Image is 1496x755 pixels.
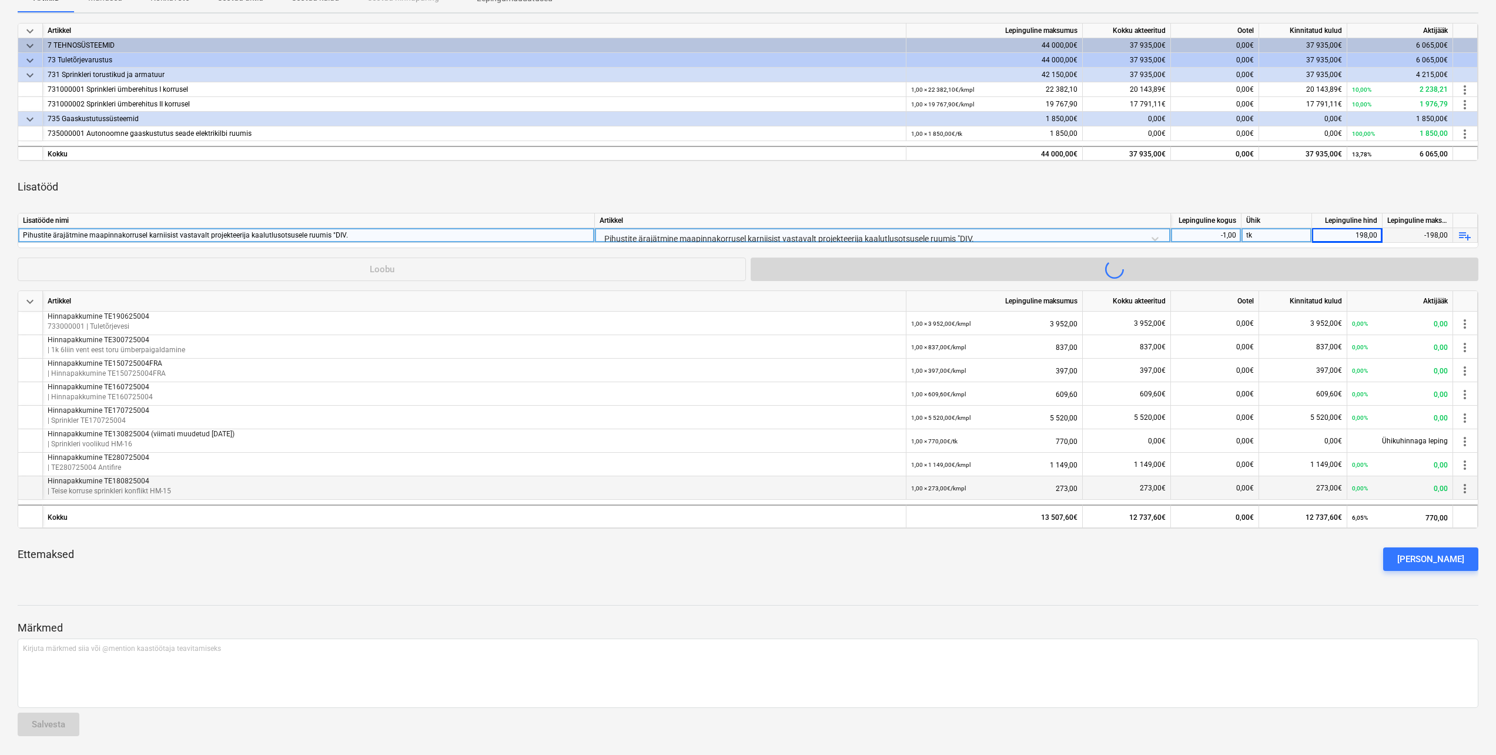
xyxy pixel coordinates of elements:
span: 0,00€ [1236,460,1254,469]
div: tk [1241,228,1312,243]
p: Ettemaksed [18,547,74,571]
div: 4 215,00€ [1347,68,1453,82]
div: Kinnitatud kulud [1259,291,1347,312]
span: 1 149,00€ [1310,460,1342,469]
span: 0,00€ [1148,437,1166,445]
div: 0,00 [1352,406,1448,430]
span: more_vert [1458,364,1472,378]
div: Lepinguline kogus [1171,213,1241,228]
span: 609,60€ [1316,390,1342,398]
small: 1,00 × 5 520,00€ / kmpl [911,415,970,421]
p: Märkmed [18,621,1478,635]
div: 198,00 [1317,228,1377,243]
small: 6,05% [1352,515,1368,521]
span: keyboard_arrow_down [23,112,37,126]
div: [PERSON_NAME] [1397,552,1464,567]
div: 770,00 [1352,506,1448,530]
span: more_vert [1458,482,1472,496]
span: keyboard_arrow_down [23,24,37,38]
div: 0,00 [1352,335,1448,359]
div: 0,00€ [1083,112,1171,126]
span: more_vert [1458,127,1472,141]
div: Ühik [1241,213,1312,228]
p: | Teise korruse sprinkleri konflikt HM-15 [48,486,901,496]
span: 397,00€ [1316,366,1342,375]
span: 273,00€ [1140,484,1166,492]
div: 37 935,00€ [1083,38,1171,53]
div: 12 737,60€ [1083,505,1171,528]
p: Lisatööd [18,180,58,194]
small: 13,78% [1352,151,1371,158]
div: 0,00€ [1259,112,1347,126]
div: 3 952,00 [911,312,1077,336]
span: 837,00€ [1316,343,1342,351]
div: 609,60 [911,382,1077,406]
div: 5 520,00 [911,406,1077,430]
small: 10,00% [1352,101,1371,108]
div: 1 850,00 [1352,126,1448,141]
div: 0,00€ [1171,505,1259,528]
div: 0,00 [1352,476,1448,500]
p: | Hinnapakkumine TE160725004 [48,392,901,402]
div: 7 TEHNOSÜSTEEMID [48,38,901,53]
span: 3 952,00€ [1310,319,1342,328]
div: 0,00€ [1171,112,1259,126]
span: Ühikuhinnaga leping [1382,437,1448,445]
div: 0,00€ [1171,68,1259,82]
div: 44 000,00€ [906,146,1083,161]
small: 1,00 × 3 952,00€ / kmpl [911,320,970,327]
span: 609,60€ [1140,390,1166,398]
div: 42 150,00€ [906,68,1083,82]
span: playlist_add [1458,229,1472,243]
div: 1 850,00 [911,126,1077,141]
div: 37 935,00€ [1259,53,1347,68]
div: 0,00 [1352,312,1448,336]
span: 20 143,89€ [1306,85,1342,93]
p: | Sprinkleri voolikud HM-16 [48,439,901,449]
small: 0,00% [1352,320,1368,327]
div: Kokku [43,505,906,528]
p: Hinnapakkumine TE300725004 [48,335,901,345]
p: Hinnapakkumine TE170725004 [48,406,901,416]
span: more_vert [1458,317,1472,331]
div: 770,00 [911,429,1077,453]
span: 0,00€ [1324,437,1342,445]
div: 12 737,60€ [1259,505,1347,528]
div: Lepinguline hind [1312,213,1383,228]
span: more_vert [1458,458,1472,472]
span: 17 791,11€ [1130,100,1166,108]
span: more_vert [1458,411,1472,425]
span: more_vert [1458,83,1472,97]
div: 735000001 Autonoomne gaaskustutus seade elektrikilbi ruumis [48,126,901,141]
div: 37 935,00€ [1083,53,1171,68]
span: 0,00€ [1236,343,1254,351]
div: Aktijääk [1347,291,1453,312]
span: 3 952,00€ [1134,319,1166,328]
div: Kinnitatud kulud [1259,24,1347,38]
small: 0,00% [1352,368,1368,374]
span: 0,00€ [1236,484,1254,492]
span: 5 520,00€ [1310,413,1342,422]
small: 10,00% [1352,86,1371,93]
span: more_vert [1458,98,1472,112]
span: 1 149,00€ [1134,460,1166,469]
p: Hinnapakkumine TE180825004 [48,476,901,486]
div: 731000002 Sprinkleri ümberehitus II korrusel [48,97,901,112]
div: 6 065,00€ [1347,53,1453,68]
small: 0,00% [1352,462,1368,468]
span: 0,00€ [1236,390,1254,398]
div: 44 000,00€ [906,38,1083,53]
div: 0,00 [1352,359,1448,383]
div: 73 Tuletõrjevarustus [48,53,901,68]
span: more_vert [1458,340,1472,355]
small: 100,00% [1352,131,1375,137]
small: 1,00 × 19 767,90€ / kmpl [911,101,974,108]
span: 837,00€ [1140,343,1166,351]
span: 0,00€ [1148,129,1166,138]
span: 0,00€ [1236,85,1254,93]
span: keyboard_arrow_down [23,68,37,82]
div: 1 149,00 [911,453,1077,477]
div: 397,00 [911,359,1077,383]
div: Lisatööde nimi [18,213,595,228]
small: 1,00 × 273,00€ / kmpl [911,485,966,492]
